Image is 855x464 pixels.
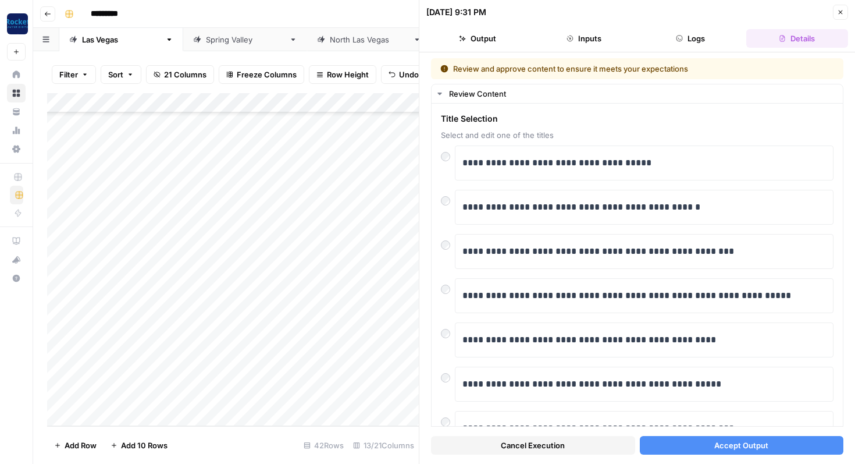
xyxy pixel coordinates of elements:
a: [GEOGRAPHIC_DATA] [307,28,431,51]
span: Filter [59,69,78,80]
button: Help + Support [7,269,26,288]
a: Browse [7,84,26,102]
span: Accept Output [714,440,768,451]
div: Review Content [449,88,836,100]
span: Sort [108,69,123,80]
div: What's new? [8,251,25,268]
div: [GEOGRAPHIC_DATA] [330,34,408,45]
img: Rocket Pilots Logo [7,13,28,34]
a: Home [7,65,26,84]
span: Freeze Columns [237,69,297,80]
button: Inputs [533,29,635,48]
span: Title Selection [441,113,833,125]
button: Cancel Execution [431,436,635,455]
a: Your Data [7,102,26,121]
button: What's new? [7,250,26,269]
a: Usage [7,121,26,140]
span: Select and edit one of the titles [441,129,833,141]
span: Undo [399,69,419,80]
a: Settings [7,140,26,158]
button: Add 10 Rows [104,436,174,455]
div: 13/21 Columns [348,436,419,455]
a: [GEOGRAPHIC_DATA] [59,28,183,51]
button: Freeze Columns [219,65,304,84]
button: Workspace: Rocket Pilots [7,9,26,38]
button: Row Height [309,65,376,84]
a: [GEOGRAPHIC_DATA] [183,28,307,51]
button: Details [746,29,848,48]
div: [DATE] 9:31 PM [426,6,486,18]
div: Review and approve content to ensure it meets your expectations [440,63,761,75]
a: AirOps Academy [7,232,26,250]
button: Add Row [47,436,104,455]
button: Accept Output [640,436,844,455]
button: Logs [640,29,742,48]
button: Undo [381,65,426,84]
button: 21 Columns [146,65,214,84]
span: 21 Columns [164,69,206,80]
button: Output [426,29,528,48]
button: Review Content [432,84,843,103]
div: [GEOGRAPHIC_DATA] [206,34,284,45]
span: Row Height [327,69,369,80]
span: Cancel Execution [501,440,565,451]
div: 42 Rows [299,436,348,455]
button: Filter [52,65,96,84]
span: Add Row [65,440,97,451]
button: Sort [101,65,141,84]
div: [GEOGRAPHIC_DATA] [82,34,161,45]
span: Add 10 Rows [121,440,168,451]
